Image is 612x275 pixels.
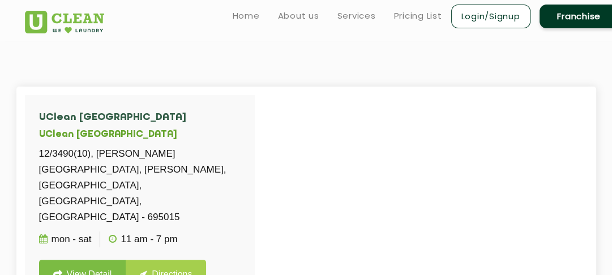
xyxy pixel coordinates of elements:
[25,11,105,33] img: UClean Laundry and Dry Cleaning
[39,231,92,247] p: Mon - Sat
[278,9,319,23] a: About us
[109,231,177,247] p: 11 AM - 7 PM
[39,130,241,140] h5: UClean [GEOGRAPHIC_DATA]
[451,5,530,28] a: Login/Signup
[394,9,442,23] a: Pricing List
[39,112,241,123] h4: UClean [GEOGRAPHIC_DATA]
[337,9,376,23] a: Services
[233,9,260,23] a: Home
[39,146,241,225] p: 12/3490(10), [PERSON_NAME][GEOGRAPHIC_DATA], [PERSON_NAME], [GEOGRAPHIC_DATA], [GEOGRAPHIC_DATA],...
